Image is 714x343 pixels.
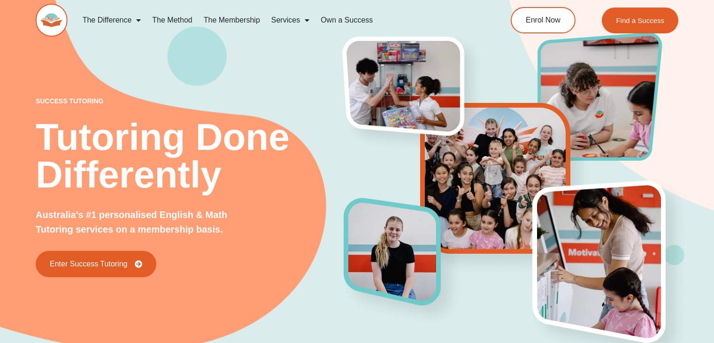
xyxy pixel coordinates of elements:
[526,16,560,24] span: Enrol Now
[36,98,344,104] p: success tutoring
[36,118,344,194] h2: Tutoring Done Differently
[36,251,156,277] a: Enter Success Tutoring
[511,7,576,33] a: Enrol Now
[146,9,198,31] a: The Method
[36,208,261,237] p: Australia's #1 personalised English & Math Tutoring services on a membership basis.
[602,8,678,33] a: Find a Success
[315,9,378,31] a: Own a Success
[198,9,266,31] a: The Membership
[50,260,127,268] span: Enter Success Tutoring
[616,17,664,24] span: Find a Success
[266,9,315,31] a: Services
[77,9,147,31] a: The Difference
[77,9,474,31] nav: Menu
